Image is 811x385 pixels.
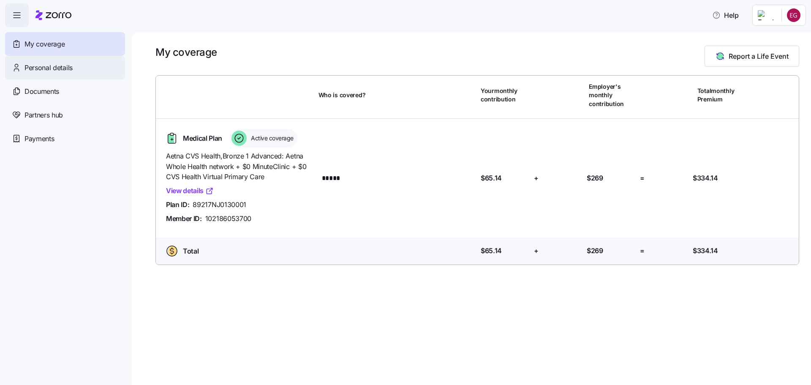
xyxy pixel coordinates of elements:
[587,246,603,256] span: $269
[729,51,789,61] span: Report a Life Event
[5,127,125,150] a: Payments
[640,246,645,256] span: =
[155,46,217,59] h1: My coverage
[5,56,125,79] a: Personal details
[587,173,603,183] span: $269
[205,213,251,224] span: 102186053700
[758,10,775,20] img: Employer logo
[183,133,222,144] span: Medical Plan
[640,173,645,183] span: =
[787,8,800,22] img: 921be0133f2bdac664a7bc032f670633
[5,32,125,56] a: My coverage
[705,7,746,24] button: Help
[534,246,539,256] span: +
[693,246,718,256] span: $334.14
[318,91,366,99] span: Who is covered?
[693,173,718,183] span: $334.14
[166,186,214,196] a: View details
[705,46,799,67] button: Report a Life Event
[697,87,745,104] span: Total monthly Premium
[248,134,294,142] span: Active coverage
[5,79,125,103] a: Documents
[24,63,73,73] span: Personal details
[166,213,202,224] span: Member ID:
[166,151,312,182] span: Aetna CVS Health , Bronze 1 Advanced: Aetna Whole Health network + $0 MinuteClinic + $0 CVS Healt...
[481,173,502,183] span: $65.14
[481,246,502,256] span: $65.14
[481,87,528,104] span: Your monthly contribution
[534,173,539,183] span: +
[24,86,59,97] span: Documents
[183,246,199,257] span: Total
[193,199,246,210] span: 89217NJ0130001
[24,110,63,120] span: Partners hub
[166,199,189,210] span: Plan ID:
[589,82,636,108] span: Employer's monthly contribution
[24,39,65,49] span: My coverage
[24,134,54,144] span: Payments
[712,10,739,20] span: Help
[5,103,125,127] a: Partners hub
